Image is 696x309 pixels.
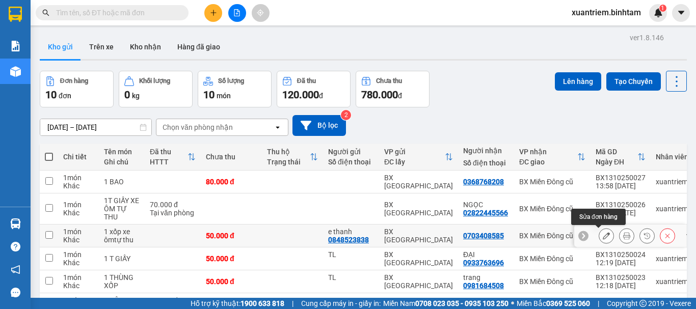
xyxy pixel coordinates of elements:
[119,71,193,107] button: Khối lượng0kg
[282,89,319,101] span: 120.000
[596,282,646,290] div: 12:18 [DATE]
[4,8,35,53] img: logo
[150,209,196,217] div: Tại văn phòng
[463,147,509,155] div: Người nhận
[596,273,646,282] div: BX1310250023
[379,144,458,171] th: Toggle SortBy
[599,228,614,243] div: Sửa đơn hàng
[274,123,282,131] svg: open
[4,72,146,82] span: Nhận:
[198,71,272,107] button: Số lượng10món
[519,178,585,186] div: BX Miền Đông cũ
[596,296,646,304] div: BX1310250022
[40,35,81,59] button: Kho gửi
[139,77,170,85] div: Khối lượng
[301,298,381,309] span: Cung cấp máy in - giấy in:
[150,158,188,166] div: HTTT
[376,77,402,85] div: Chưa thu
[519,255,585,263] div: BX Miền Đông cũ
[104,158,140,166] div: Ghi chú
[677,8,686,17] span: caret-down
[63,296,94,304] div: 1 món
[546,299,590,307] strong: 0369 525 060
[63,236,94,244] div: Khác
[659,5,666,12] sup: 1
[124,89,130,101] span: 0
[63,259,94,267] div: Khác
[59,92,71,100] span: đơn
[206,277,257,286] div: 50.000 đ
[463,232,504,240] div: 0703408585
[398,92,402,100] span: đ
[384,273,453,290] div: BX [GEOGRAPHIC_DATA]
[81,35,122,59] button: Trên xe
[204,4,222,22] button: plus
[596,201,646,209] div: BX1310250026
[328,236,369,244] div: 0848523838
[63,250,94,259] div: 1 món
[26,72,146,82] span: BX Miền Đông cũ -
[415,299,508,307] strong: 0708 023 035 - 0935 103 250
[463,159,509,167] div: Số điện thoại
[63,282,94,290] div: Khác
[463,250,509,259] div: ĐẠI
[132,92,140,100] span: kg
[63,153,94,161] div: Chi tiết
[463,296,509,304] div: 0964085279
[169,35,228,59] button: Hàng đã giao
[463,201,509,209] div: NGỌC
[564,6,649,19] span: xuantriem.binhtam
[328,158,374,166] div: Số điện thoại
[45,89,57,101] span: 10
[519,277,585,286] div: BX Miền Đông cũ
[10,218,21,229] img: warehouse-icon
[104,228,140,244] div: 1 xốp xe ômtự thu
[598,298,599,309] span: |
[384,148,445,156] div: VP gửi
[630,32,664,43] div: ver 1.8.146
[596,182,646,190] div: 13:58 [DATE]
[104,273,140,290] div: 1 THÙNG XỐP
[519,205,585,213] div: BX Miền Đông cũ
[36,6,138,34] strong: CÔNG TY CP BÌNH TÂM
[203,89,215,101] span: 10
[267,148,310,156] div: Thu hộ
[63,273,94,282] div: 1 món
[596,174,646,182] div: BX1310250027
[661,5,664,12] span: 1
[297,77,316,85] div: Đã thu
[384,201,453,217] div: BX [GEOGRAPHIC_DATA]
[233,9,240,16] span: file-add
[191,298,284,309] span: Hỗ trợ kỹ thuật:
[571,209,626,225] div: Sửa đơn hàng
[252,4,270,22] button: aim
[11,288,20,297] span: message
[104,196,140,221] div: 1T GIẤY XE ÔM TỰ THU
[206,255,257,263] div: 50.000 đ
[639,300,647,307] span: copyright
[218,77,244,85] div: Số lượng
[40,71,114,107] button: Đơn hàng10đơn
[596,250,646,259] div: BX1310250024
[210,9,217,16] span: plus
[40,119,151,135] input: Select a date range.
[10,41,21,51] img: solution-icon
[463,178,504,186] div: 0368768208
[384,228,453,244] div: BX [GEOGRAPHIC_DATA]
[514,144,591,171] th: Toggle SortBy
[42,9,49,16] span: search
[328,273,374,282] div: TL
[262,144,323,171] th: Toggle SortBy
[596,259,646,267] div: 12:19 [DATE]
[63,209,94,217] div: Khác
[206,153,257,161] div: Chưa thu
[4,59,19,68] span: Gửi:
[463,273,509,282] div: trang
[240,299,284,307] strong: 1900 633 818
[228,4,246,22] button: file-add
[383,298,508,309] span: Miền Nam
[63,182,94,190] div: Khác
[596,158,637,166] div: Ngày ĐH
[356,71,430,107] button: Chưa thu780.000đ
[277,71,351,107] button: Đã thu120.000đ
